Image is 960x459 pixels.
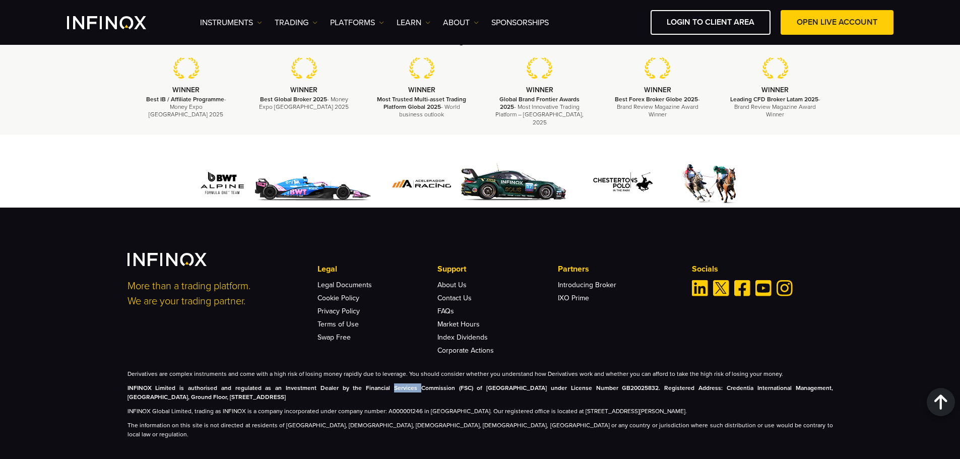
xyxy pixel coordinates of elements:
[200,17,262,29] a: Instruments
[729,96,821,119] p: - Brand Review Magazine Award Winner
[734,280,750,296] a: Facebook
[499,96,580,110] strong: Global Brand Frontier Awards 2025
[127,369,833,378] p: Derivatives are complex instruments and come with a high risk of losing money rapidly due to leve...
[692,280,708,296] a: Linkedin
[761,86,789,94] strong: WINNER
[777,280,793,296] a: Instagram
[755,280,772,296] a: Youtube
[172,86,200,94] strong: WINNER
[781,10,893,35] a: OPEN LIVE ACCOUNT
[317,263,437,275] p: Legal
[127,421,833,439] p: The information on this site is not directed at residents of [GEOGRAPHIC_DATA], [DEMOGRAPHIC_DATA...
[317,294,359,302] a: Cookie Policy
[491,17,549,29] a: SPONSORSHIPS
[260,96,327,103] strong: Best Global Broker 2025
[558,263,678,275] p: Partners
[127,407,833,416] p: INFINOX Global Limited, trading as INFINOX is a company incorporated under company number: A00000...
[437,346,494,355] a: Corporate Actions
[558,294,589,302] a: IXO Prime
[397,17,430,29] a: Learn
[615,96,698,103] strong: Best Forex Broker Globe 2025
[317,307,360,315] a: Privacy Policy
[558,281,616,289] a: Introducing Broker
[443,17,479,29] a: ABOUT
[127,384,833,401] strong: INFINOX Limited is authorised and regulated as an Investment Dealer by the Financial Services Com...
[317,333,351,342] a: Swap Free
[651,10,771,35] a: LOGIN TO CLIENT AREA
[317,281,372,289] a: Legal Documents
[146,96,224,103] strong: Best IB / Affiliate Programme
[437,307,454,315] a: FAQs
[127,279,304,309] p: More than a trading platform. We are your trading partner.
[713,280,729,296] a: Twitter
[437,294,472,302] a: Contact Us
[67,16,170,29] a: INFINOX Logo
[330,17,384,29] a: PLATFORMS
[493,96,586,126] p: - Most Innovative Trading Platform – [GEOGRAPHIC_DATA], 2025
[258,96,350,111] p: - Money Expo [GEOGRAPHIC_DATA] 2025
[290,86,317,94] strong: WINNER
[437,281,467,289] a: About Us
[317,320,359,329] a: Terms of Use
[140,96,233,119] p: - Money Expo [GEOGRAPHIC_DATA] 2025
[437,263,557,275] p: Support
[526,86,553,94] strong: WINNER
[730,96,818,103] strong: Leading CFD Broker Latam 2025
[408,86,435,94] strong: WINNER
[437,333,488,342] a: Index Dividends
[692,263,833,275] p: Socials
[377,96,466,110] strong: Most Trusted Multi-asset Trading Platform Global 2025
[437,320,480,329] a: Market Hours
[611,96,704,119] p: - Brand Review Magazine Award Winner
[644,86,671,94] strong: WINNER
[275,17,317,29] a: TRADING
[375,96,468,119] p: - World business outlook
